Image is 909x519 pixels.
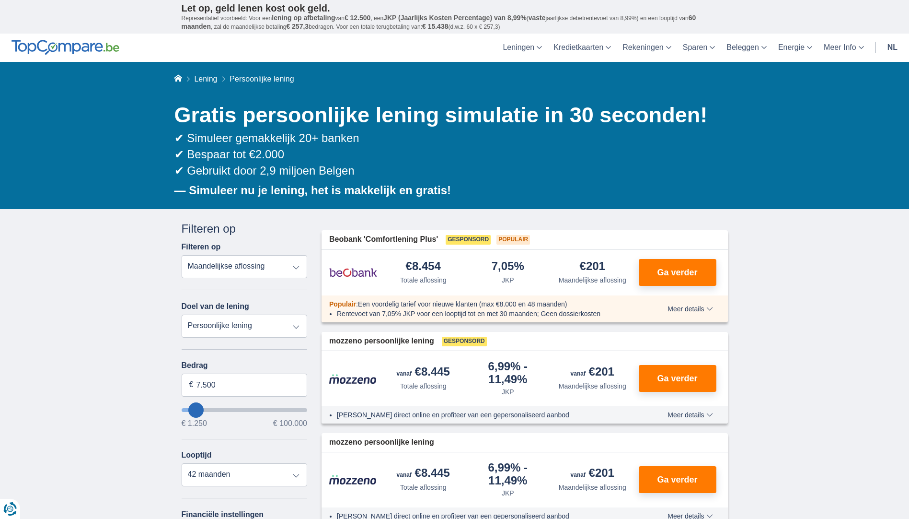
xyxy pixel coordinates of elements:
[182,408,308,412] input: wantToBorrow
[337,410,633,420] li: [PERSON_NAME] direct online en profiteer van een gepersonaliseerd aanbod
[496,235,530,245] span: Populair
[617,34,677,62] a: Rekeningen
[497,34,548,62] a: Leningen
[660,411,720,419] button: Meer details
[329,474,377,485] img: product.pl.alt Mozzeno
[721,34,772,62] a: Beleggen
[397,467,450,481] div: €8.445
[502,275,514,285] div: JKP
[470,462,547,486] div: 6,99%
[818,34,870,62] a: Meer Info
[559,381,626,391] div: Maandelijkse aflossing
[559,483,626,492] div: Maandelijkse aflossing
[882,34,903,62] a: nl
[182,221,308,237] div: Filteren op
[422,23,449,30] span: € 15.438
[400,483,447,492] div: Totale aflossing
[580,260,605,273] div: €201
[337,309,633,318] li: Rentevoet van 7,05% JKP voor een looptijd tot en met 30 maanden; Geen dossierkosten
[400,275,447,285] div: Totale aflossing
[230,75,294,83] span: Persoonlijke lening
[182,510,264,519] label: Financiële instellingen
[329,336,434,347] span: mozzeno persoonlijke lening
[492,260,524,273] div: 7,05%
[397,366,450,379] div: €8.445
[677,34,721,62] a: Sparen
[182,302,249,311] label: Doel van de lening
[571,366,614,379] div: €201
[502,387,514,397] div: JKP
[358,300,567,308] span: Een voordelig tarief voor nieuwe klanten (max €8.000 en 48 maanden)
[657,475,697,484] span: Ga verder
[406,260,441,273] div: €8.454
[174,184,451,197] b: — Simuleer nu je lening, het is makkelijk en gratis!
[772,34,818,62] a: Energie
[329,374,377,384] img: product.pl.alt Mozzeno
[400,381,447,391] div: Totale aflossing
[639,365,716,392] button: Ga verder
[182,243,221,251] label: Filteren op
[548,34,617,62] a: Kredietkaarten
[272,14,335,22] span: lening op afbetaling
[657,268,697,277] span: Ga verder
[329,234,438,245] span: Beobank 'Comfortlening Plus'
[657,374,697,383] span: Ga verder
[273,420,307,427] span: € 100.000
[194,75,217,83] a: Lening
[182,420,207,427] span: € 1.250
[182,14,696,30] span: 60 maanden
[182,2,728,14] p: Let op, geld lenen kost ook geld.
[12,40,119,55] img: TopCompare
[182,361,308,370] label: Bedrag
[174,75,182,83] a: Home
[345,14,371,22] span: € 12.500
[571,467,614,481] div: €201
[322,299,640,309] div: :
[286,23,309,30] span: € 257,3
[502,488,514,498] div: JKP
[470,361,547,385] div: 6,99%
[667,412,713,418] span: Meer details
[182,451,212,460] label: Looptijd
[189,379,194,390] span: €
[559,275,626,285] div: Maandelijkse aflossing
[174,100,728,130] h1: Gratis persoonlijke lening simulatie in 30 seconden!
[639,466,716,493] button: Ga verder
[529,14,546,22] span: vaste
[383,14,527,22] span: JKP (Jaarlijks Kosten Percentage) van 8,99%
[639,259,716,286] button: Ga verder
[174,130,728,179] div: ✔ Simuleer gemakkelijk 20+ banken ✔ Bespaar tot €2.000 ✔ Gebruikt door 2,9 miljoen Belgen
[182,14,728,31] p: Representatief voorbeeld: Voor een van , een ( jaarlijkse debetrentevoet van 8,99%) en een loopti...
[329,300,356,308] span: Populair
[446,235,491,245] span: Gesponsord
[667,306,713,312] span: Meer details
[329,437,434,448] span: mozzeno persoonlijke lening
[660,305,720,313] button: Meer details
[329,260,377,284] img: product.pl.alt Beobank
[442,337,487,346] span: Gesponsord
